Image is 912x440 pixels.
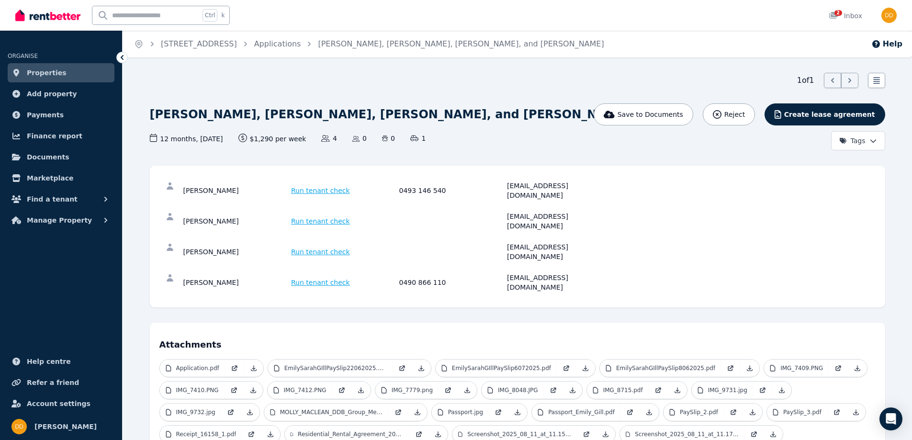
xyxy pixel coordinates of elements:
[244,360,263,377] a: Download Attachment
[498,386,538,394] p: IMG_8048.JPG
[399,181,505,200] div: 0493 146 540
[375,382,439,399] a: IMG_7779.png
[846,404,866,421] a: Download Attachment
[482,382,544,399] a: IMG_8048.JPG
[284,386,327,394] p: IMG_7412.PNG
[412,360,431,377] a: Download Attachment
[27,67,67,79] span: Properties
[389,404,408,421] a: Open in new Tab
[203,9,217,22] span: Ctrl
[318,39,604,48] a: [PERSON_NAME], [PERSON_NAME], [PERSON_NAME], and [PERSON_NAME]
[765,103,885,125] button: Create lease agreement
[27,172,73,184] span: Marketplace
[618,110,683,119] span: Save to Documents
[160,360,225,377] a: Application.pdf
[382,134,395,143] span: 0
[439,382,458,399] a: Open in new Tab
[563,382,582,399] a: Download Attachment
[767,404,827,421] a: PaySlip_3.pdf
[27,88,77,100] span: Add property
[351,382,371,399] a: Download Attachment
[664,404,724,421] a: PaySlip_2.pdf
[8,126,114,146] a: Finance report
[8,394,114,413] a: Account settings
[594,103,693,125] button: Save to Documents
[8,63,114,82] a: Properties
[740,360,759,377] a: Download Attachment
[600,360,721,377] a: EmilySarahGIllPaySlip8062025.pdf
[332,382,351,399] a: Open in new Tab
[680,408,718,416] p: PaySlip_2.pdf
[392,386,433,394] p: IMG_7779.png
[225,382,244,399] a: Open in new Tab
[827,404,846,421] a: Open in new Tab
[764,360,829,377] a: IMG_7409.PNG
[532,404,620,421] a: Passport_Emily_Gill.pdf
[284,364,387,372] p: EmilySarahGIllPaySlip22062025.pdf
[27,214,92,226] span: Manage Property
[640,404,659,421] a: Download Attachment
[27,151,69,163] span: Documents
[458,382,477,399] a: Download Attachment
[829,360,848,377] a: Open in new Tab
[783,408,822,416] p: PaySlip_3.pdf
[123,31,616,57] nav: Breadcrumb
[436,360,557,377] a: EmilySarahGIllPaySlip6072025.pdf
[587,382,649,399] a: IMG_8715.pdf
[508,404,527,421] a: Download Attachment
[160,404,221,421] a: IMG_9732.jpg
[11,419,27,434] img: Dean Dixon
[753,382,772,399] a: Open in new Tab
[507,242,612,261] div: [EMAIL_ADDRESS][DOMAIN_NAME]
[834,10,842,16] span: 2
[254,39,301,48] a: Applications
[280,408,383,416] p: MOLLY_MACLEAN_DDB_Group_Mel.pdf
[8,147,114,167] a: Documents
[183,273,289,292] div: [PERSON_NAME]
[649,382,668,399] a: Open in new Tab
[724,404,743,421] a: Open in new Tab
[183,242,289,261] div: [PERSON_NAME]
[576,360,595,377] a: Download Attachment
[507,181,612,200] div: [EMAIL_ADDRESS][DOMAIN_NAME]
[635,430,739,438] p: Screenshot_2025_08_11_at_11.17.00 am.png
[708,386,747,394] p: IMG_9731.jpg
[291,186,350,195] span: Run tenant check
[692,382,753,399] a: IMG_9731.jpg
[27,377,79,388] span: Refer a friend
[743,404,762,421] a: Download Attachment
[452,364,551,372] p: EmilySarahGIllPaySlip6072025.pdf
[291,247,350,257] span: Run tenant check
[176,364,219,372] p: Application.pdf
[268,360,393,377] a: EmilySarahGIllPaySlip22062025.pdf
[831,131,885,150] button: Tags
[27,193,78,205] span: Find a tenant
[467,430,571,438] p: Screenshot_2025_08_11_at_11.15.35 am.png
[8,53,38,59] span: ORGANISE
[183,181,289,200] div: [PERSON_NAME]
[352,134,367,143] span: 0
[603,386,643,394] p: IMG_8715.pdf
[410,134,426,143] span: 1
[291,278,350,287] span: Run tenant check
[616,364,715,372] p: EmilySarahGIllPaySlip8062025.pdf
[298,430,404,438] p: Residential_Rental_Agreement_2024_03_25_80_Leopold_Street_.pdf
[448,408,484,416] p: Passport.jpg
[291,216,350,226] span: Run tenant check
[27,130,82,142] span: Finance report
[848,360,867,377] a: Download Attachment
[150,134,223,144] span: 12 months , [DATE]
[839,136,866,146] span: Tags
[15,8,80,23] img: RentBetter
[150,107,631,122] h1: [PERSON_NAME], [PERSON_NAME], [PERSON_NAME], and [PERSON_NAME]
[268,382,332,399] a: IMG_7412.PNG
[176,430,236,438] p: Receipt_16158_1.pdf
[829,11,862,21] div: Inbox
[321,134,337,143] span: 4
[8,373,114,392] a: Refer a friend
[225,360,244,377] a: Open in new Tab
[8,169,114,188] a: Marketplace
[8,190,114,209] button: Find a tenant
[408,404,427,421] a: Download Attachment
[557,360,576,377] a: Open in new Tab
